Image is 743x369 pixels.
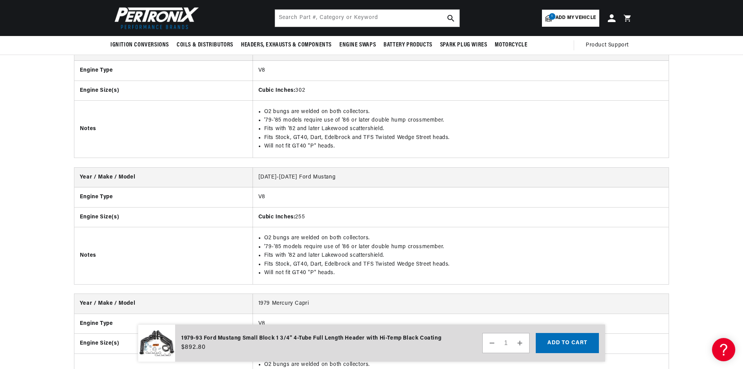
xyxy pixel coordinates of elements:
[253,314,669,333] td: V8
[253,61,669,81] td: V8
[542,10,599,27] a: 1Add my vehicle
[74,314,253,333] th: Engine Type
[264,108,664,116] li: O2 bungs are welded on both collectors.
[264,260,664,269] li: Fits Stock, GT40, Dart, Edelbrock and TFS Twisted Wedge Street heads.
[74,207,253,227] th: Engine Size(s)
[586,36,633,55] summary: Product Support
[264,116,664,125] li: '79-'85 models require use of '86 or later double hump crossmember.
[173,36,237,54] summary: Coils & Distributors
[74,294,253,314] th: Year / Make / Model
[380,36,436,54] summary: Battery Products
[110,5,200,31] img: Pertronix
[586,41,629,50] span: Product Support
[253,168,669,187] td: [DATE]-[DATE] Ford Mustang
[181,334,441,343] div: 1979-93 Ford Mustang Small Block 1 3/4" 4-Tube Full Length Header with Hi-Temp Black Coating
[335,36,380,54] summary: Engine Swaps
[241,41,332,49] span: Headers, Exhausts & Components
[384,41,432,49] span: Battery Products
[495,41,527,49] span: Motorcycle
[440,41,487,49] span: Spark Plug Wires
[177,41,233,49] span: Coils & Distributors
[74,61,253,81] th: Engine Type
[264,234,664,242] li: O2 bungs are welded on both collectors.
[253,81,669,100] td: 302
[74,81,253,100] th: Engine Size(s)
[264,134,664,142] li: Fits Stock, GT40, Dart, Edelbrock and TFS Twisted Wedge Street heads.
[74,227,253,284] th: Notes
[138,324,175,362] img: 1979-93 Ford Mustang Small Block 1 3/4" 4-Tube Full Length Header with Hi-Temp Black Coating
[74,334,253,354] th: Engine Size(s)
[264,251,664,260] li: Fits with '82 and later Lakewood scattershield.
[110,36,173,54] summary: Ignition Conversions
[491,36,531,54] summary: Motorcycle
[181,343,206,352] span: $892.80
[253,294,669,314] td: 1979 Mercury Capri
[74,187,253,207] th: Engine Type
[258,88,296,93] strong: Cubic Inches:
[536,333,599,353] button: Add to cart
[74,101,253,158] th: Notes
[74,168,253,187] th: Year / Make / Model
[253,207,669,227] td: 255
[339,41,376,49] span: Engine Swaps
[237,36,335,54] summary: Headers, Exhausts & Components
[264,125,664,133] li: Fits with '82 and later Lakewood scattershield.
[264,243,664,251] li: '79-'85 models require use of '86 or later double hump crossmember.
[258,214,296,220] strong: Cubic Inches:
[264,360,664,369] li: O2 bungs are welded on both collectors.
[110,41,169,49] span: Ignition Conversions
[442,10,459,27] button: search button
[549,13,556,20] span: 1
[275,10,459,27] input: Search Part #, Category or Keyword
[253,187,669,207] td: V8
[264,269,664,277] li: Will not fit GT40 "P" heads.
[264,142,664,151] li: Will not fit GT40 "P" heads.
[436,36,491,54] summary: Spark Plug Wires
[556,14,596,22] span: Add my vehicle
